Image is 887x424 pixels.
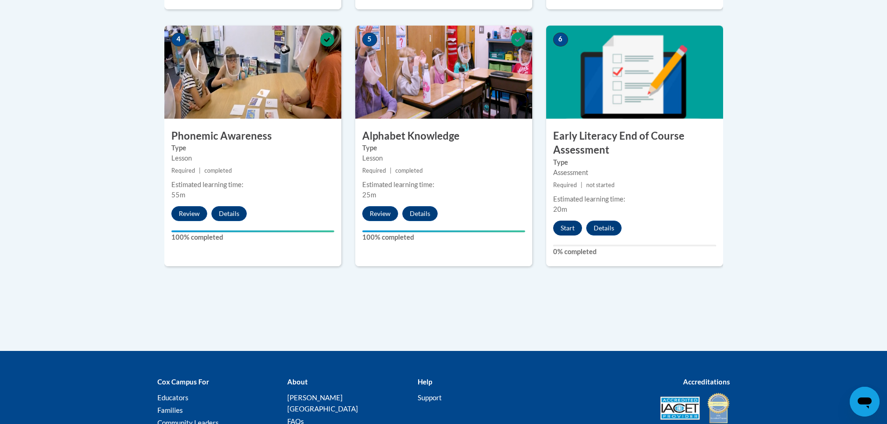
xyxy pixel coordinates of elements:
div: Estimated learning time: [362,180,525,190]
button: Details [586,221,622,236]
div: Estimated learning time: [171,180,334,190]
a: Educators [157,393,189,402]
a: Support [418,393,442,402]
span: 5 [362,33,377,47]
span: 20m [553,205,567,213]
button: Review [171,206,207,221]
button: Details [402,206,438,221]
b: Help [418,377,432,386]
button: Details [211,206,247,221]
img: Course Image [164,26,341,119]
div: Lesson [362,153,525,163]
img: Course Image [355,26,532,119]
span: Required [362,167,386,174]
b: Accreditations [683,377,730,386]
iframe: Button to launch messaging window [850,387,880,417]
h3: Phonemic Awareness [164,129,341,143]
div: Assessment [553,168,716,178]
span: 25m [362,191,376,199]
label: Type [553,157,716,168]
div: Your progress [171,230,334,232]
span: completed [395,167,423,174]
span: | [390,167,392,174]
a: Families [157,406,183,414]
label: Type [171,143,334,153]
div: Lesson [171,153,334,163]
button: Review [362,206,398,221]
span: 6 [553,33,568,47]
label: Type [362,143,525,153]
div: Your progress [362,230,525,232]
h3: Alphabet Knowledge [355,129,532,143]
a: [PERSON_NAME][GEOGRAPHIC_DATA] [287,393,358,413]
b: Cox Campus For [157,377,209,386]
div: Estimated learning time: [553,194,716,204]
b: About [287,377,308,386]
img: Accredited IACET® Provider [660,397,700,420]
img: Course Image [546,26,723,119]
span: not started [586,182,615,188]
span: Required [553,182,577,188]
label: 0% completed [553,247,716,257]
span: | [581,182,582,188]
span: completed [204,167,232,174]
label: 100% completed [362,232,525,242]
span: 55m [171,191,185,199]
span: 4 [171,33,186,47]
button: Start [553,221,582,236]
h3: Early Literacy End of Course Assessment [546,129,723,158]
span: Required [171,167,195,174]
label: 100% completed [171,232,334,242]
span: | [199,167,201,174]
